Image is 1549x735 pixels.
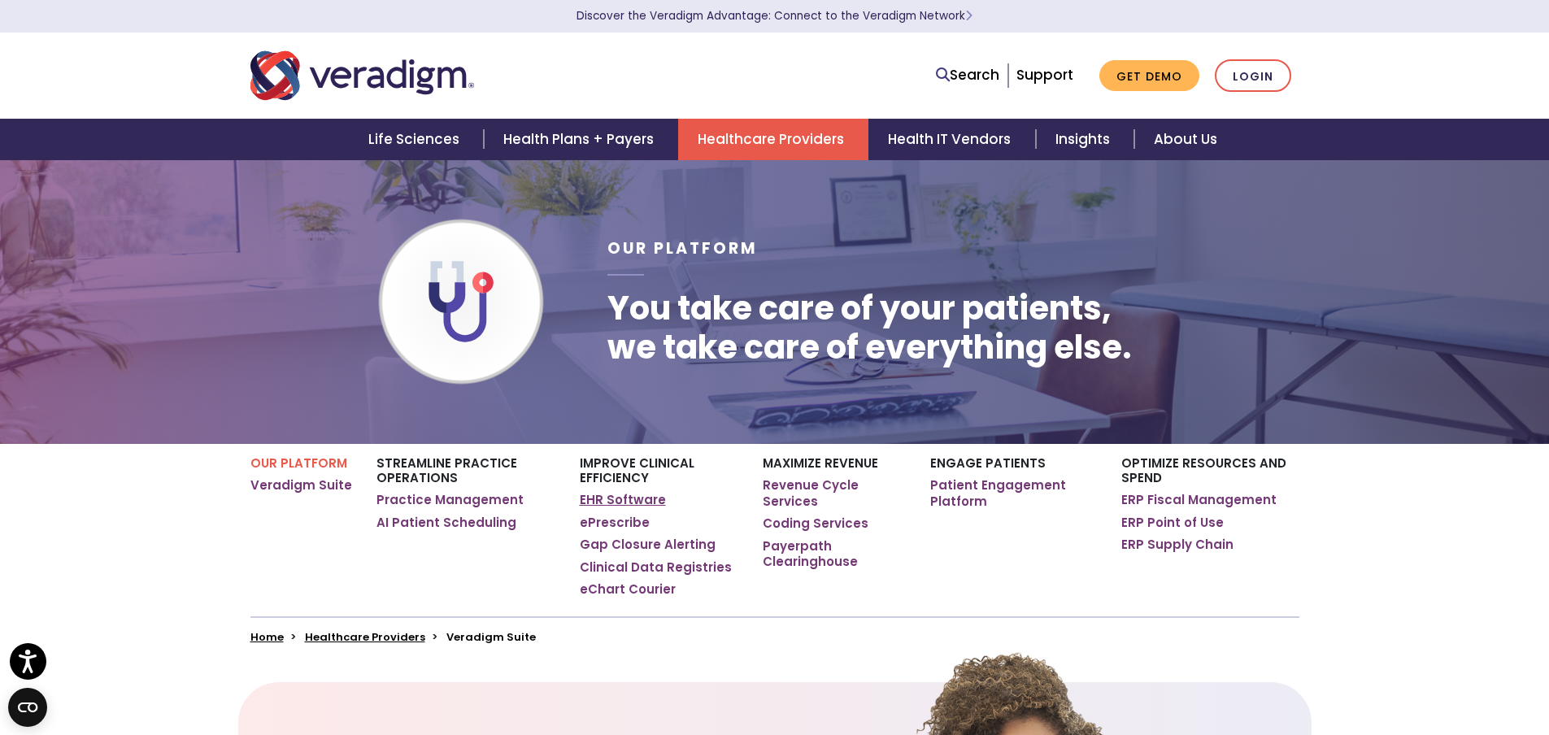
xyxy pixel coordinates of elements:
[1121,492,1277,508] a: ERP Fiscal Management
[376,492,524,508] a: Practice Management
[1121,515,1224,531] a: ERP Point of Use
[868,119,1035,160] a: Health IT Vendors
[484,119,678,160] a: Health Plans + Payers
[8,688,47,727] button: Open CMP widget
[936,64,999,86] a: Search
[250,477,352,494] a: Veradigm Suite
[305,629,425,645] a: Healthcare Providers
[607,289,1132,367] h1: You take care of your patients, we take care of everything else.
[930,477,1097,509] a: Patient Engagement Platform
[763,515,868,532] a: Coding Services
[1036,119,1134,160] a: Insights
[376,515,516,531] a: AI Patient Scheduling
[1016,65,1073,85] a: Support
[1134,119,1237,160] a: About Us
[580,492,666,508] a: EHR Software
[349,119,484,160] a: Life Sciences
[577,8,972,24] a: Discover the Veradigm Advantage: Connect to the Veradigm NetworkLearn More
[965,8,972,24] span: Learn More
[250,629,284,645] a: Home
[763,477,905,509] a: Revenue Cycle Services
[580,581,676,598] a: eChart Courier
[678,119,868,160] a: Healthcare Providers
[250,49,474,102] img: Veradigm logo
[580,515,650,531] a: ePrescribe
[1121,537,1234,553] a: ERP Supply Chain
[607,237,758,259] span: Our Platform
[580,559,732,576] a: Clinical Data Registries
[580,537,716,553] a: Gap Closure Alerting
[1099,60,1199,92] a: Get Demo
[763,538,905,570] a: Payerpath Clearinghouse
[1215,59,1291,93] a: Login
